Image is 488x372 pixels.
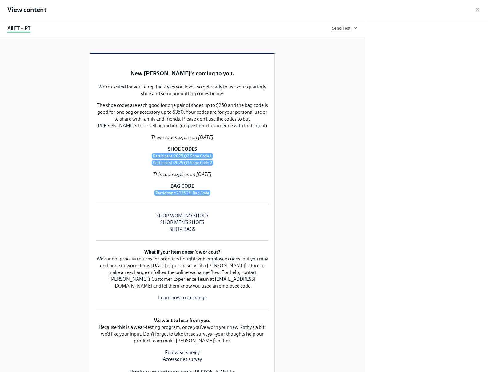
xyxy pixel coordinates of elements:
[7,5,46,14] h1: View content
[95,69,270,78] div: New [PERSON_NAME]'s coming to you.
[95,83,270,197] div: We’re excited for you to rep the styles you love—so get ready to use your quarterly shoe and semi...
[95,212,270,233] div: SHOP WOMEN’S SHOES SHOP MEN’S SHOES SHOP BAGS
[95,248,270,302] div: What if your item doesn't work out? We cannot process returns for products bought with employee c...
[7,25,30,33] div: All FT + PT
[95,317,270,363] div: We want to hear from you. Because this is a wear-testing program, once you’ve worn your new Rothy...
[332,25,357,31] button: Send Test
